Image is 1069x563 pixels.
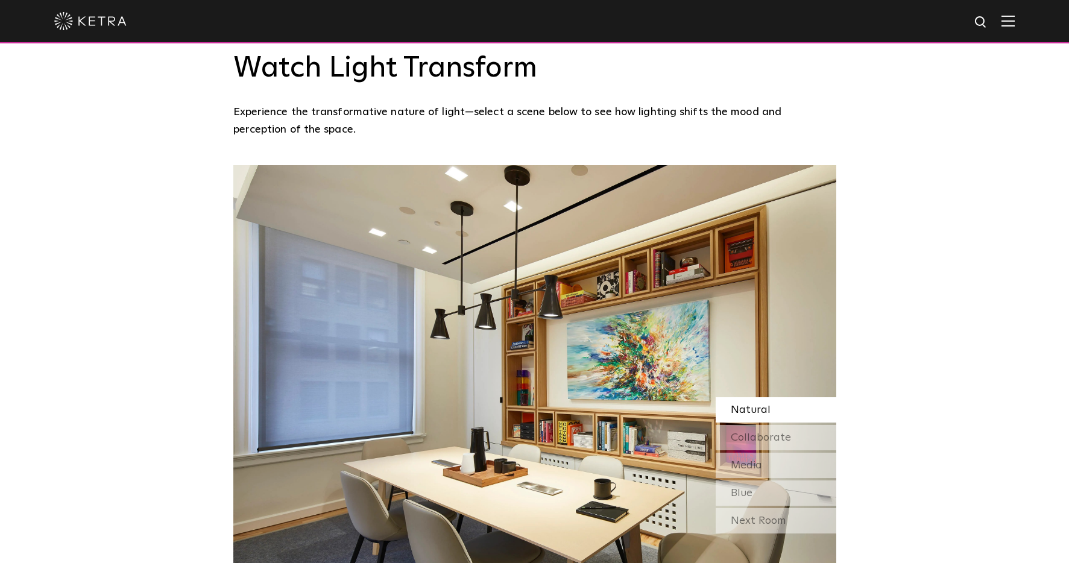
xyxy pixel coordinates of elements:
img: ketra-logo-2019-white [54,12,127,30]
span: Collaborate [731,432,791,443]
img: Hamburger%20Nav.svg [1001,15,1015,27]
div: Next Room [716,508,836,533]
p: Experience the transformative nature of light—select a scene below to see how lighting shifts the... [233,104,830,138]
span: Blue [731,488,752,499]
img: search icon [974,15,989,30]
h3: Watch Light Transform [233,51,836,86]
span: Natural [731,404,771,415]
span: Media [731,460,762,471]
